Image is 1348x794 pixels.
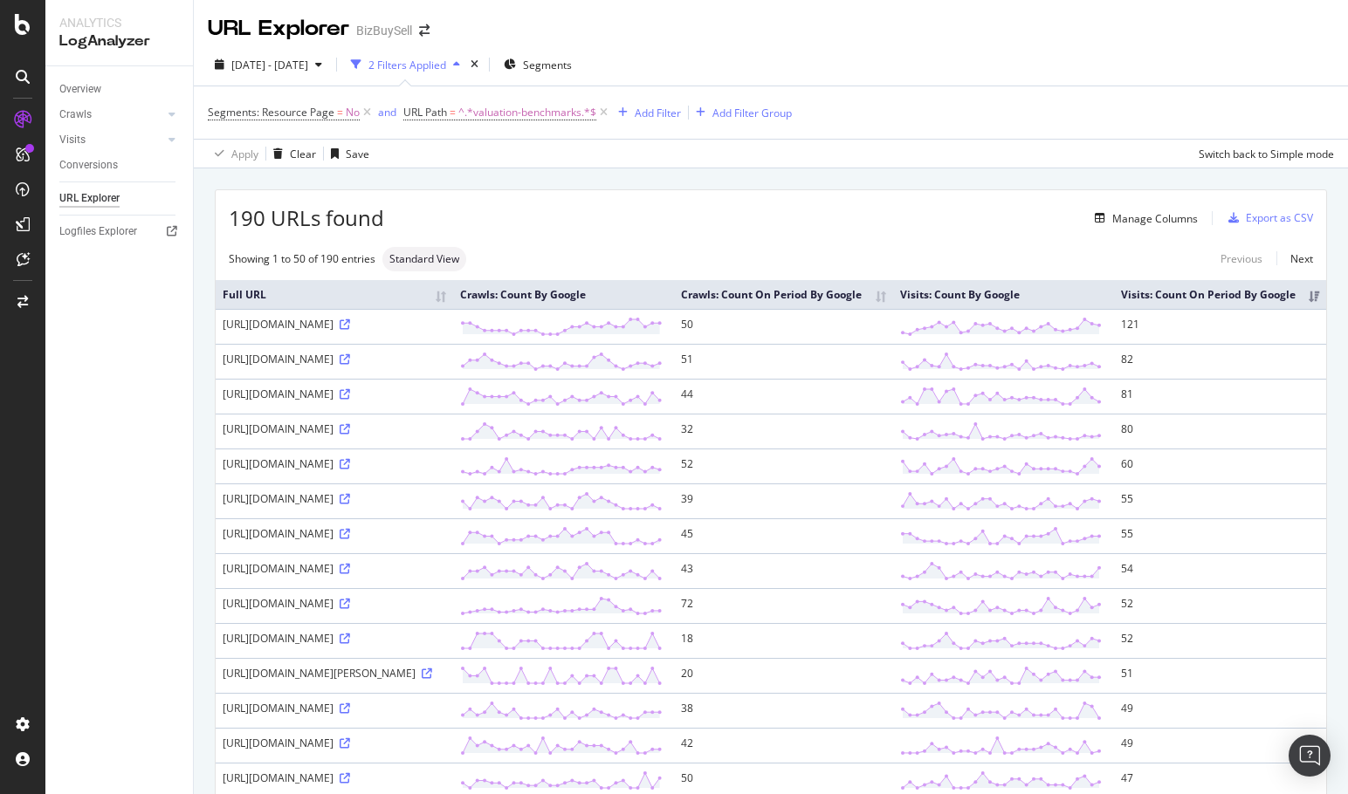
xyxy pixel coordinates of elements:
td: 38 [674,693,892,728]
span: = [337,105,343,120]
th: Visits: Count On Period By Google: activate to sort column ascending [1114,280,1326,309]
div: [URL][DOMAIN_NAME] [223,317,446,332]
button: and [378,104,396,120]
div: Manage Columns [1112,211,1198,226]
td: 49 [1114,693,1326,728]
div: [URL][DOMAIN_NAME] [223,352,446,366]
a: Crawls [59,106,163,124]
th: Crawls: Count On Period By Google: activate to sort column ascending [674,280,892,309]
td: 80 [1114,414,1326,448]
div: LogAnalyzer [59,31,179,51]
td: 121 [1114,309,1326,344]
div: and [378,105,396,120]
div: Open Intercom Messenger [1289,735,1331,777]
div: [URL][DOMAIN_NAME] [223,736,446,750]
th: Visits: Count By Google [893,280,1114,309]
div: arrow-right-arrow-left [419,24,430,37]
td: 42 [674,728,892,763]
div: [URL][DOMAIN_NAME] [223,456,446,471]
div: URL Explorer [59,189,120,208]
div: [URL][DOMAIN_NAME] [223,701,446,715]
td: 52 [674,448,892,483]
span: [DATE] - [DATE] [231,58,308,72]
th: Full URL: activate to sort column ascending [216,280,453,309]
div: Visits [59,131,86,149]
div: [URL][DOMAIN_NAME] [223,491,446,506]
button: Export as CSV [1221,204,1313,232]
div: [URL][DOMAIN_NAME] [223,387,446,401]
a: URL Explorer [59,189,181,208]
button: Add Filter Group [689,102,792,123]
a: Logfiles Explorer [59,222,181,241]
td: 18 [674,623,892,658]
td: 55 [1114,518,1326,553]
button: Manage Columns [1088,208,1198,229]
div: Logfiles Explorer [59,222,137,241]
div: [URL][DOMAIN_NAME] [223,596,446,611]
td: 45 [674,518,892,553]
button: Apply [208,140,258,168]
div: Analytics [59,14,179,31]
div: times [467,56,482,73]
td: 44 [674,379,892,414]
button: 2 Filters Applied [344,51,467,79]
button: [DATE] - [DATE] [208,51,329,79]
td: 20 [674,658,892,693]
div: Overview [59,80,101,99]
a: Conversions [59,156,181,175]
td: 54 [1114,553,1326,588]
td: 50 [674,309,892,344]
td: 51 [674,344,892,379]
span: URL Path [403,105,447,120]
td: 55 [1114,483,1326,518]
div: [URL][DOMAIN_NAME] [223,526,446,541]
button: Save [324,140,369,168]
div: Clear [290,147,316,161]
span: = [450,105,456,120]
button: Clear [266,140,316,168]
div: [URL][DOMAIN_NAME][PERSON_NAME] [223,666,446,681]
td: 49 [1114,728,1326,763]
div: Export as CSV [1246,210,1313,225]
div: Conversions [59,156,118,175]
div: Add Filter [635,106,681,120]
th: Crawls: Count By Google [453,280,674,309]
div: [URL][DOMAIN_NAME] [223,770,446,785]
span: Standard View [389,254,459,264]
td: 51 [1114,658,1326,693]
td: 60 [1114,448,1326,483]
div: [URL][DOMAIN_NAME] [223,631,446,646]
button: Switch back to Simple mode [1192,140,1334,168]
span: Segments [523,58,572,72]
span: No [346,100,360,125]
div: Apply [231,147,258,161]
a: Overview [59,80,181,99]
div: BizBuySell [356,22,412,39]
td: 32 [674,414,892,448]
td: 81 [1114,379,1326,414]
button: Segments [497,51,579,79]
div: [URL][DOMAIN_NAME] [223,421,446,436]
div: Add Filter Group [712,106,792,120]
td: 43 [674,553,892,588]
button: Add Filter [611,102,681,123]
td: 39 [674,483,892,518]
div: 2 Filters Applied [368,58,446,72]
span: Segments: Resource Page [208,105,334,120]
a: Visits [59,131,163,149]
td: 52 [1114,588,1326,623]
span: 190 URLs found [229,203,384,233]
div: Save [346,147,369,161]
div: [URL][DOMAIN_NAME] [223,561,446,576]
div: Switch back to Simple mode [1199,147,1334,161]
td: 52 [1114,623,1326,658]
a: Next [1276,246,1313,271]
div: Showing 1 to 50 of 190 entries [229,251,375,266]
div: neutral label [382,247,466,271]
td: 82 [1114,344,1326,379]
div: Crawls [59,106,92,124]
div: URL Explorer [208,14,349,44]
span: ^.*valuation-benchmarks.*$ [458,100,596,125]
td: 72 [674,588,892,623]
